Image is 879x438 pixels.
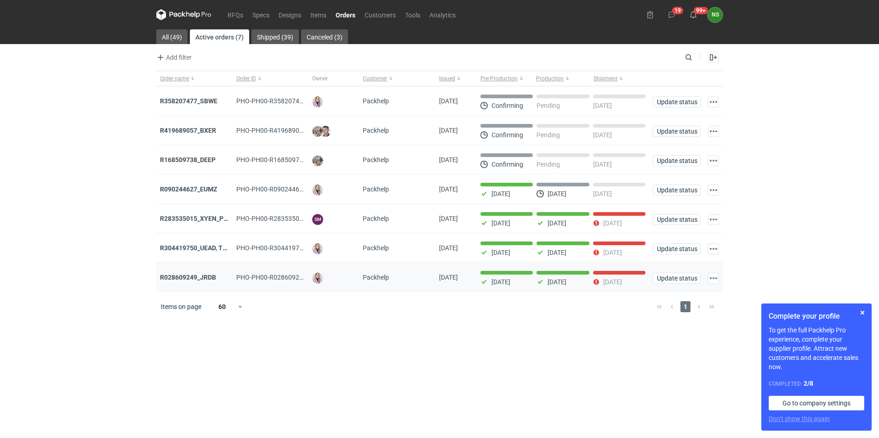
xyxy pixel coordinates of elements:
figcaption: SM [312,214,323,225]
img: Michał Palasek [312,126,323,137]
img: Klaudia Wiśniewska [312,185,323,196]
button: Order ID [233,71,309,86]
span: Packhelp [363,185,389,193]
button: Update status [653,243,701,254]
input: Search [683,52,713,63]
button: Actions [708,126,719,137]
span: Packhelp [363,156,389,163]
p: Confirming [491,102,523,109]
div: Natalia Stępak [708,7,723,22]
span: Order ID [236,75,256,82]
p: [DATE] [593,102,612,109]
span: Packhelp [363,215,389,222]
span: Update status [657,187,696,193]
button: Actions [708,214,719,225]
span: Issued [439,75,455,82]
p: [DATE] [548,190,566,197]
button: Customer [359,71,435,86]
a: Shipped (39) [251,29,299,44]
button: Actions [708,96,719,107]
button: Production [534,71,592,86]
span: Production [536,75,564,82]
span: PHO-PH00-R358207477_SBWE [236,97,326,105]
span: PHO-PH00-R090244627_EUMZ [236,185,326,193]
span: PHO-PH00-R304419750_UEAD,-TLWQ [236,244,345,252]
a: Canceled (3) [301,29,348,44]
span: 29/08/2025 [439,127,458,134]
span: Packhelp [363,274,389,281]
a: R419689057_BXER [160,127,216,134]
a: R090244627_EUMZ [160,185,217,193]
span: Order name [160,75,189,82]
span: Packhelp [363,127,389,134]
img: Klaudia Wiśniewska [312,96,323,107]
p: [DATE] [593,161,612,168]
p: [DATE] [593,131,612,139]
button: Don’t show this again [769,414,830,423]
button: Actions [708,155,719,166]
button: Actions [708,243,719,254]
a: R304419750_UEAD, TLWQ [160,244,236,252]
span: Items on page [161,302,201,311]
svg: Packhelp Pro [156,9,211,20]
p: [DATE] [491,278,510,286]
a: Specs [248,9,274,20]
a: RFQs [223,9,248,20]
p: [DATE] [548,219,566,227]
button: 99+ [686,7,701,22]
p: [DATE] [603,219,622,227]
h1: Complete your profile [769,311,864,322]
span: Shipment [594,75,617,82]
span: 04/08/2025 [439,274,458,281]
a: R358207477_SBWE [160,97,217,105]
strong: 2 / 8 [804,380,813,387]
span: 21/08/2025 [439,215,458,222]
p: [DATE] [548,249,566,256]
span: Packhelp [363,244,389,252]
button: Issued [435,71,477,86]
span: Update status [657,275,696,281]
button: Pre-Production [477,71,534,86]
button: Update status [653,185,701,196]
p: [DATE] [593,190,612,197]
p: Confirming [491,131,523,139]
a: R168509738_DEEP [160,156,216,163]
img: Maciej Sikora [320,126,331,137]
span: Owner [312,75,328,82]
span: PHO-PH00-R419689057_BXER [236,127,325,134]
span: Packhelp [363,97,389,105]
p: Confirming [491,161,523,168]
button: Actions [708,185,719,196]
span: 22/08/2025 [439,185,458,193]
a: Active orders (7) [190,29,249,44]
span: 18/08/2025 [439,244,458,252]
a: Go to company settings [769,396,864,410]
button: Actions [708,273,719,284]
p: [DATE] [491,249,510,256]
button: Update status [653,96,701,107]
a: All (49) [156,29,188,44]
div: Completed: [769,379,864,388]
button: Update status [653,155,701,166]
p: [DATE] [548,278,566,286]
p: [DATE] [603,249,622,256]
button: Update status [653,126,701,137]
span: Pre-Production [480,75,518,82]
div: 60 [207,300,237,313]
p: [DATE] [491,219,510,227]
a: R028609249_JRDB [160,274,216,281]
span: Update status [657,216,696,223]
button: NS [708,7,723,22]
span: Update status [657,246,696,252]
a: Customers [360,9,400,20]
a: R283535015_XYEN_PWXR [160,215,237,222]
button: Shipment [592,71,649,86]
img: Klaudia Wiśniewska [312,273,323,284]
span: PHO-PH00-R283535015_XYEN_PWXR [236,215,346,222]
img: Klaudia Wiśniewska [312,243,323,254]
span: Update status [657,157,696,164]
